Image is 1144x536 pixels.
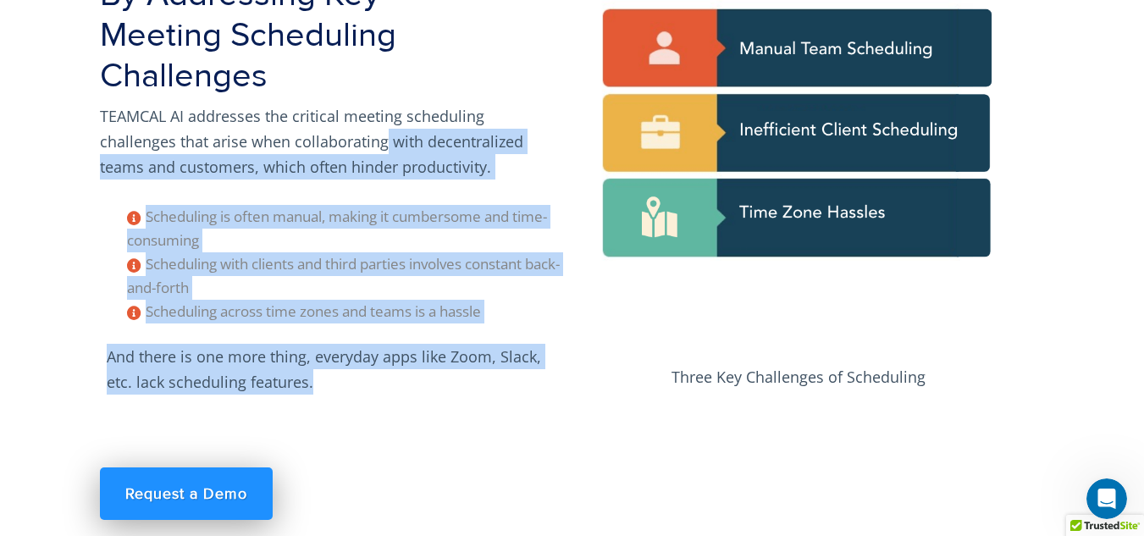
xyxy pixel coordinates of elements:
[583,364,1014,390] p: Three Key Challenges of Scheduling
[100,103,562,180] p: TEAMCAL AI addresses the critical meeting scheduling challenges that arise when collaborating wit...
[1086,478,1127,519] iframe: Intercom live chat
[127,300,562,323] li: Scheduling across time zones and teams is a hassle
[100,467,273,520] a: Request a Demo
[127,252,562,300] li: Scheduling with clients and third parties involves constant back-and-forth
[100,337,562,401] p: And there is one more thing, everyday apps like Zoom, Slack, etc. lack scheduling features.
[127,205,562,252] li: Scheduling is often manual, making it cumbersome and time-consuming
